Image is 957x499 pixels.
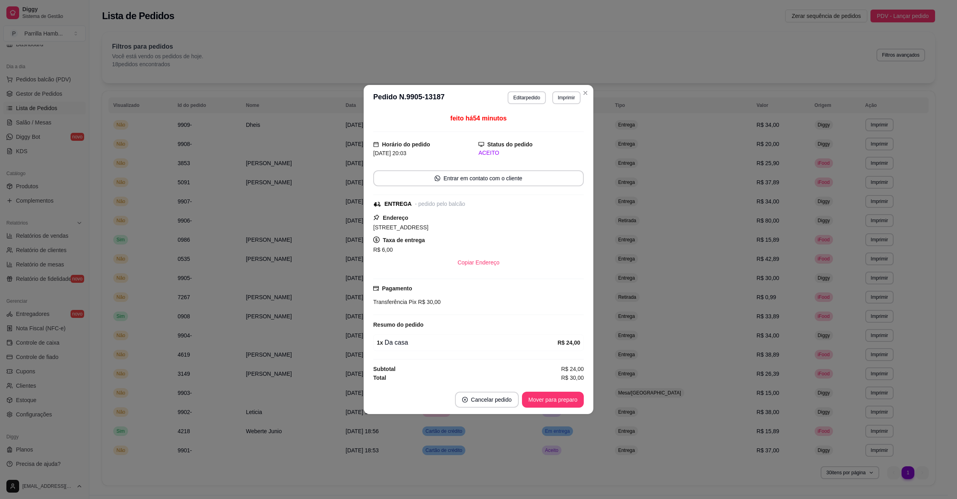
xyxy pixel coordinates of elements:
span: feito há 54 minutos [450,115,506,122]
span: credit-card [373,286,379,291]
strong: Taxa de entrega [383,237,425,243]
span: [STREET_ADDRESS] [373,224,428,231]
span: close-circle [462,397,468,402]
span: R$ 24,00 [561,365,584,373]
strong: Pagamento [382,285,412,292]
span: R$ 30,00 [416,299,441,305]
div: ACEITO [478,149,584,157]
button: Mover para preparo [522,392,584,408]
strong: Status do pedido [487,141,533,148]
strong: Total [373,375,386,381]
span: desktop [478,142,484,147]
div: Da casa [377,338,557,347]
button: Close [579,87,592,99]
div: - pedido pelo balcão [415,200,465,208]
strong: R$ 24,00 [557,339,580,346]
strong: Resumo do pedido [373,321,423,328]
button: Editarpedido [508,91,545,104]
span: whats-app [435,176,440,181]
strong: Horário do pedido [382,141,430,148]
strong: Endereço [383,215,408,221]
span: Transferência Pix [373,299,416,305]
strong: Subtotal [373,366,396,372]
span: R$ 6,00 [373,247,393,253]
span: pushpin [373,214,380,221]
div: ENTREGA [384,200,412,208]
button: Imprimir [552,91,581,104]
span: R$ 30,00 [561,373,584,382]
button: whats-appEntrar em contato com o cliente [373,170,584,186]
h3: Pedido N. 9905-13187 [373,91,445,104]
strong: 1 x [377,339,383,346]
span: [DATE] 20:03 [373,150,406,156]
button: Copiar Endereço [451,254,506,270]
span: dollar [373,237,380,243]
button: close-circleCancelar pedido [455,392,519,408]
span: calendar [373,142,379,147]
